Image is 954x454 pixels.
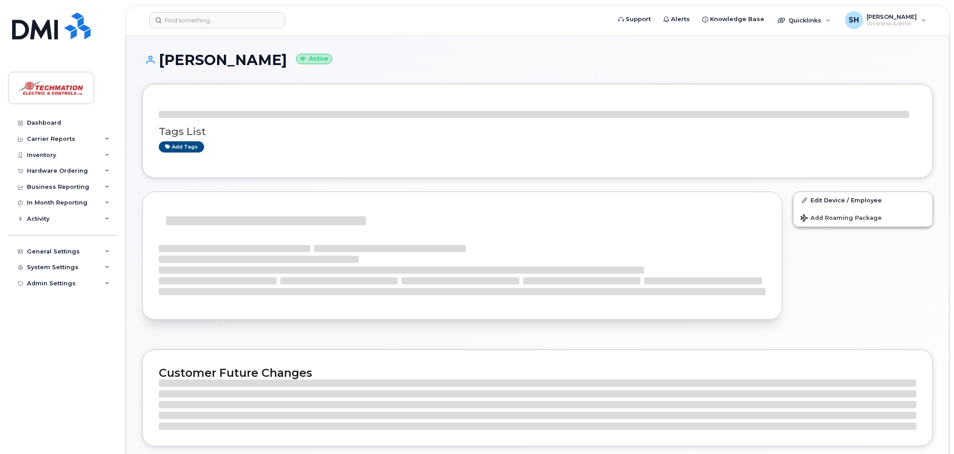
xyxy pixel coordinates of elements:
a: Edit Device / Employee [793,192,932,208]
h2: Customer Future Changes [159,366,916,380]
h1: [PERSON_NAME] [142,52,933,68]
span: Add Roaming Package [801,214,882,223]
small: Active [296,54,332,64]
h3: Tags List [159,126,916,137]
a: Add tags [159,141,204,153]
button: Add Roaming Package [793,208,932,227]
